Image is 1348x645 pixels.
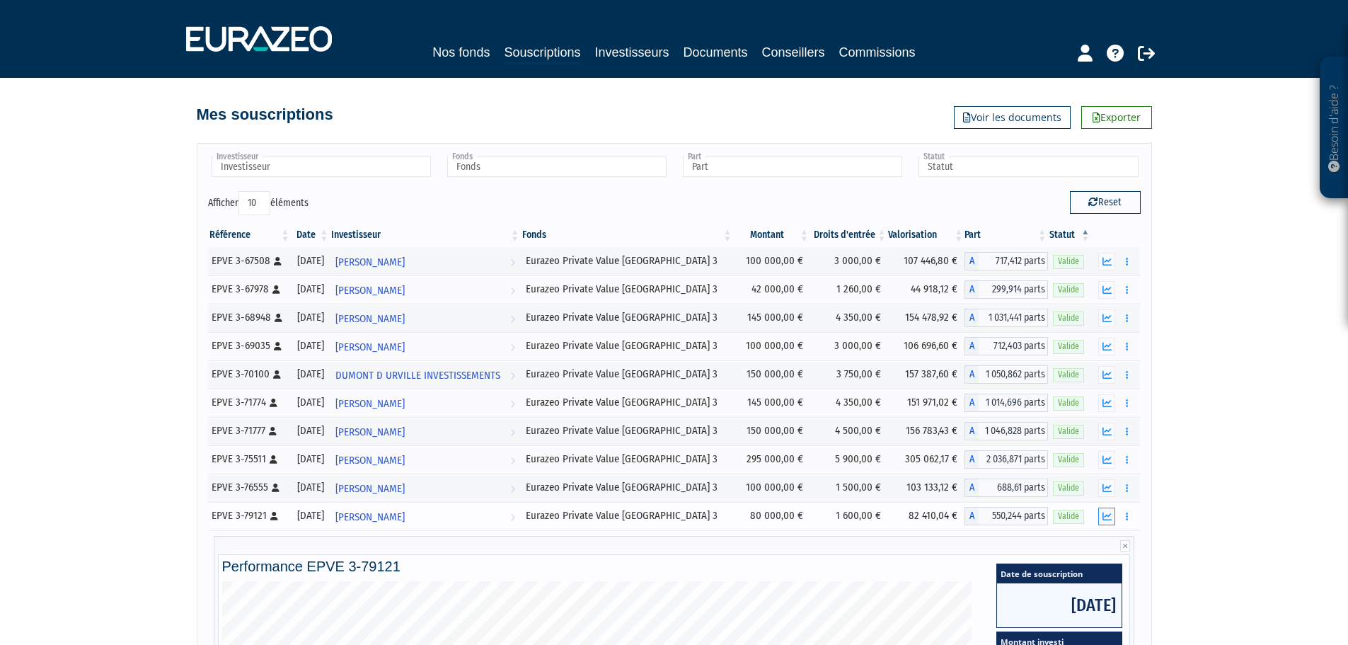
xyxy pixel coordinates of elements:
th: Montant: activer pour trier la colonne par ordre croissant [734,223,811,247]
i: [Français] Personne physique [270,455,277,464]
i: [Français] Personne physique [270,512,278,520]
td: 103 133,12 € [888,474,965,502]
td: 151 971,02 € [888,389,965,417]
td: 1 260,00 € [810,275,888,304]
i: [Français] Personne physique [270,399,277,407]
i: Voir l'investisseur [510,306,515,332]
span: Valide [1053,283,1084,297]
span: Valide [1053,312,1084,325]
div: [DATE] [296,423,326,438]
span: Valide [1053,481,1084,495]
td: 157 387,60 € [888,360,965,389]
div: A - Eurazeo Private Value Europe 3 [964,280,1048,299]
td: 150 000,00 € [734,417,811,445]
div: EPVE 3-67978 [212,282,287,297]
span: 1 031,441 parts [979,309,1048,327]
div: Eurazeo Private Value [GEOGRAPHIC_DATA] 3 [526,310,728,325]
div: [DATE] [296,310,326,325]
td: 1 600,00 € [810,502,888,530]
span: Valide [1053,396,1084,410]
a: [PERSON_NAME] [330,304,521,332]
td: 156 783,43 € [888,417,965,445]
i: [Français] Personne physique [272,285,280,294]
span: [PERSON_NAME] [335,334,405,360]
div: [DATE] [296,253,326,268]
div: Eurazeo Private Value [GEOGRAPHIC_DATA] 3 [526,395,728,410]
th: Statut : activer pour trier la colonne par ordre d&eacute;croissant [1048,223,1091,247]
i: Voir l'investisseur [510,391,515,417]
div: A - Eurazeo Private Value Europe 3 [964,337,1048,355]
td: 3 000,00 € [810,332,888,360]
span: [PERSON_NAME] [335,278,405,304]
td: 100 000,00 € [734,474,811,502]
span: 550,244 parts [979,507,1048,525]
span: A [964,394,979,412]
span: Valide [1053,453,1084,467]
a: Nos fonds [432,42,490,62]
span: A [964,337,979,355]
th: Date: activer pour trier la colonne par ordre croissant [292,223,330,247]
a: [PERSON_NAME] [330,275,521,304]
div: [DATE] [296,282,326,297]
td: 1 500,00 € [810,474,888,502]
td: 4 350,00 € [810,304,888,332]
div: A - Eurazeo Private Value Europe 3 [964,450,1048,469]
th: Droits d'entrée: activer pour trier la colonne par ordre croissant [810,223,888,247]
td: 3 000,00 € [810,247,888,275]
span: A [964,309,979,327]
td: 100 000,00 € [734,247,811,275]
div: EPVE 3-71777 [212,423,287,438]
th: Référence : activer pour trier la colonne par ordre croissant [208,223,292,247]
span: Date de souscription [997,564,1122,583]
td: 42 000,00 € [734,275,811,304]
span: 299,914 parts [979,280,1048,299]
td: 295 000,00 € [734,445,811,474]
div: EPVE 3-68948 [212,310,287,325]
div: Eurazeo Private Value [GEOGRAPHIC_DATA] 3 [526,253,728,268]
img: 1732889491-logotype_eurazeo_blanc_rvb.png [186,26,332,52]
a: [PERSON_NAME] [330,474,521,502]
div: A - Eurazeo Private Value Europe 3 [964,507,1048,525]
a: Souscriptions [504,42,580,64]
i: Voir l'investisseur [510,419,515,445]
div: EPVE 3-69035 [212,338,287,353]
a: [PERSON_NAME] [330,332,521,360]
div: [DATE] [296,480,326,495]
span: A [964,422,979,440]
i: Voir l'investisseur [510,278,515,304]
td: 145 000,00 € [734,304,811,332]
span: 1 050,862 parts [979,365,1048,384]
span: Valide [1053,510,1084,523]
div: [DATE] [296,508,326,523]
td: 145 000,00 € [734,389,811,417]
div: A - Eurazeo Private Value Europe 3 [964,365,1048,384]
select: Afficheréléments [238,191,270,215]
span: 1 046,828 parts [979,422,1048,440]
label: Afficher éléments [208,191,309,215]
span: [PERSON_NAME] [335,447,405,474]
p: Besoin d'aide ? [1326,64,1342,192]
span: A [964,479,979,497]
th: Part: activer pour trier la colonne par ordre croissant [964,223,1048,247]
span: [DATE] [997,583,1122,627]
td: 4 350,00 € [810,389,888,417]
td: 44 918,12 € [888,275,965,304]
i: [Français] Personne physique [275,314,282,322]
div: A - Eurazeo Private Value Europe 3 [964,252,1048,270]
td: 82 410,04 € [888,502,965,530]
span: A [964,252,979,270]
td: 80 000,00 € [734,502,811,530]
i: [Français] Personne physique [269,427,277,435]
div: Eurazeo Private Value [GEOGRAPHIC_DATA] 3 [526,508,728,523]
a: [PERSON_NAME] [330,389,521,417]
a: [PERSON_NAME] [330,502,521,530]
span: [PERSON_NAME] [335,419,405,445]
a: Voir les documents [954,106,1071,129]
div: A - Eurazeo Private Value Europe 3 [964,479,1048,497]
i: Voir l'investisseur [510,249,515,275]
th: Fonds: activer pour trier la colonne par ordre croissant [521,223,733,247]
span: DUMONT D URVILLE INVESTISSEMENTS [335,363,500,389]
a: [PERSON_NAME] [330,445,521,474]
i: [Français] Personne physique [273,370,281,379]
i: Voir l'investisseur [510,363,515,389]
